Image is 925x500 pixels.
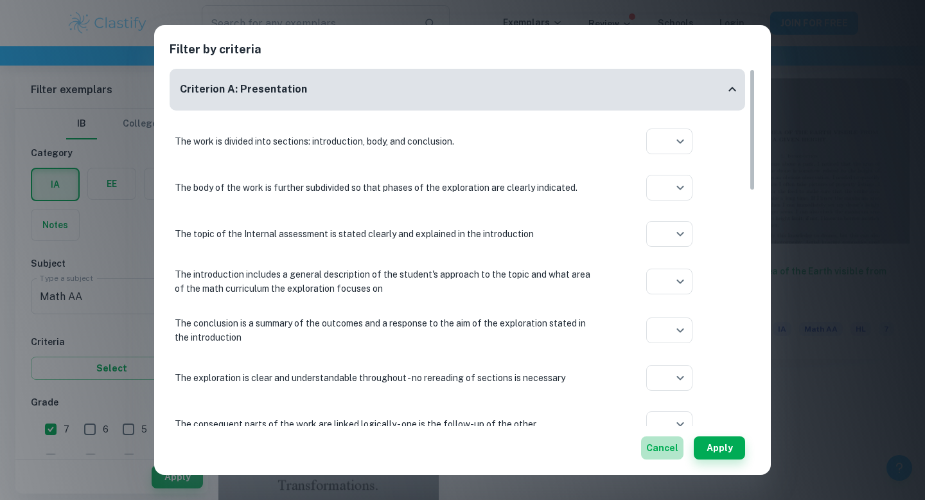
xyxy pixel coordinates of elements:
[170,40,755,69] h2: Filter by criteria
[175,134,599,148] p: The work is divided into sections: introduction, body, and conclusion.
[175,267,599,296] p: The introduction includes a general description of the student's approach to the topic and what a...
[170,69,745,111] div: Criterion A: Presentation
[175,371,599,385] p: The exploration is clear and understandable throughout - no rereading of sections is necessary
[175,227,599,241] p: The topic of the Internal assessment is stated clearly and explained in the introduction
[175,316,599,344] p: The conclusion is a summary of the outcomes and a response to the aim of the exploration stated i...
[175,181,599,195] p: The body of the work is further subdivided so that phases of the exploration are clearly indicated.
[175,417,599,431] p: The consequent parts of the work are linked logically - one is the follow-up of the other
[641,436,683,460] button: Cancel
[694,436,745,460] button: Apply
[180,82,307,98] h6: Criterion A: Presentation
